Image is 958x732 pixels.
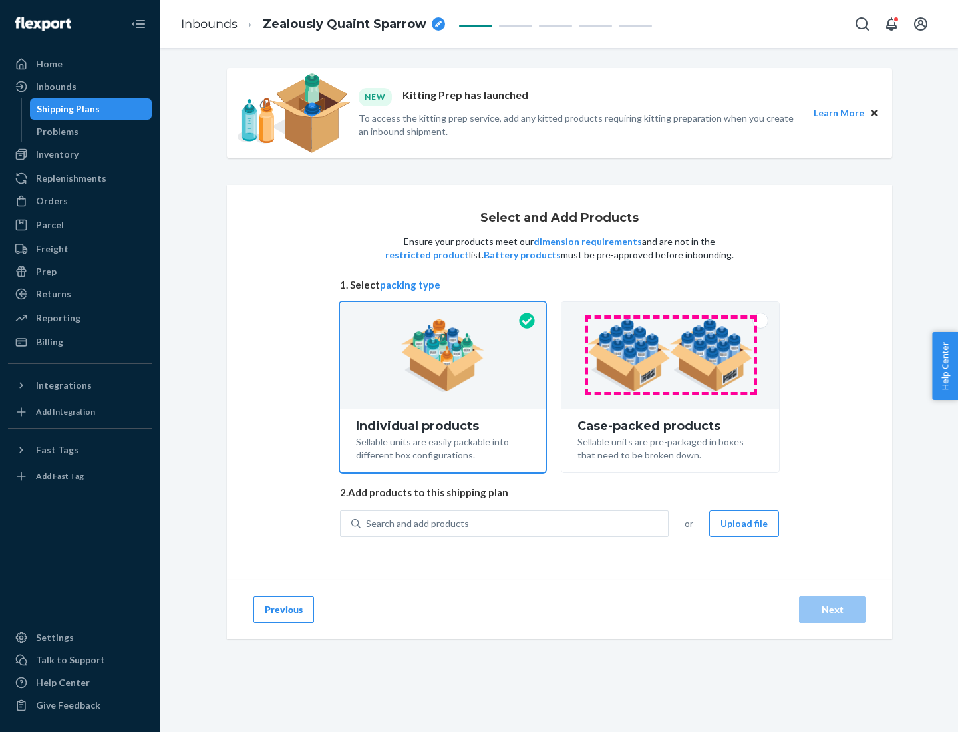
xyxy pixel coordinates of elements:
button: Close Navigation [125,11,152,37]
p: To access the kitting prep service, add any kitted products requiring kitting preparation when yo... [359,112,802,138]
div: NEW [359,88,392,106]
button: Previous [253,596,314,623]
div: Prep [36,265,57,278]
button: packing type [380,278,440,292]
button: Fast Tags [8,439,152,460]
div: Case-packed products [577,419,763,433]
a: Help Center [8,672,152,693]
button: Give Feedback [8,695,152,716]
a: Home [8,53,152,75]
div: Sellable units are easily packable into different box configurations. [356,433,530,462]
div: Talk to Support [36,653,105,667]
div: Settings [36,631,74,644]
a: Problems [30,121,152,142]
button: Open account menu [907,11,934,37]
div: Shipping Plans [37,102,100,116]
button: Open notifications [878,11,905,37]
div: Home [36,57,63,71]
button: restricted product [385,248,469,262]
a: Inbounds [181,17,238,31]
p: Kitting Prep has launched [402,88,528,106]
div: Individual products [356,419,530,433]
div: Integrations [36,379,92,392]
div: Inbounds [36,80,77,93]
a: Prep [8,261,152,282]
a: Shipping Plans [30,98,152,120]
div: Freight [36,242,69,256]
a: Add Fast Tag [8,466,152,487]
a: Returns [8,283,152,305]
div: Add Fast Tag [36,470,84,482]
div: Sellable units are pre-packaged in boxes that need to be broken down. [577,433,763,462]
a: Replenishments [8,168,152,189]
div: Add Integration [36,406,95,417]
a: Parcel [8,214,152,236]
ol: breadcrumbs [170,5,456,44]
button: Next [799,596,866,623]
button: Upload file [709,510,779,537]
div: Replenishments [36,172,106,185]
div: Billing [36,335,63,349]
div: Returns [36,287,71,301]
img: Flexport logo [15,17,71,31]
button: Battery products [484,248,561,262]
a: Freight [8,238,152,260]
a: Add Integration [8,401,152,423]
img: individual-pack.facf35554cb0f1810c75b2bd6df2d64e.png [401,319,484,392]
a: Inventory [8,144,152,165]
button: Integrations [8,375,152,396]
img: case-pack.59cecea509d18c883b923b81aeac6d0b.png [587,319,753,392]
div: Parcel [36,218,64,232]
a: Reporting [8,307,152,329]
h1: Select and Add Products [480,212,639,225]
span: Zealously Quaint Sparrow [263,16,426,33]
a: Settings [8,627,152,648]
div: Give Feedback [36,699,100,712]
button: Close [867,106,881,120]
button: Open Search Box [849,11,876,37]
button: Help Center [932,332,958,400]
button: Learn More [814,106,864,120]
div: Help Center [36,676,90,689]
a: Billing [8,331,152,353]
div: Problems [37,125,79,138]
span: 2. Add products to this shipping plan [340,486,779,500]
div: Next [810,603,854,616]
div: Orders [36,194,68,208]
div: Search and add products [366,517,469,530]
span: or [685,517,693,530]
div: Fast Tags [36,443,79,457]
a: Inbounds [8,76,152,97]
p: Ensure your products meet our and are not in the list. must be pre-approved before inbounding. [384,235,735,262]
div: Reporting [36,311,80,325]
span: 1. Select [340,278,779,292]
a: Orders [8,190,152,212]
button: dimension requirements [534,235,642,248]
a: Talk to Support [8,649,152,671]
div: Inventory [36,148,79,161]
